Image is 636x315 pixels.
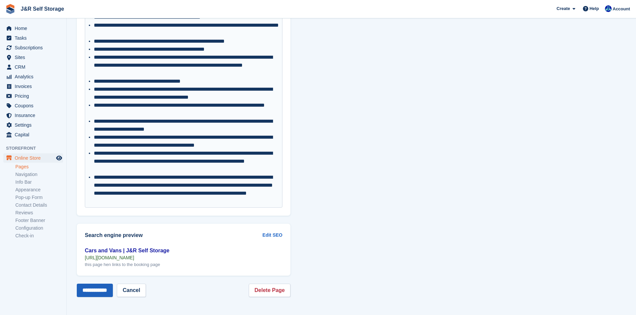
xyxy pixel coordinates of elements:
[15,187,63,193] a: Appearance
[3,82,63,91] a: menu
[15,179,63,185] a: Info Bar
[15,72,55,81] span: Analytics
[15,194,63,201] a: Pop-up Form
[15,164,63,170] a: Pages
[15,82,55,91] span: Invoices
[249,284,290,297] a: Delete Page
[605,5,612,12] img: Steve Revell
[85,247,282,255] div: Cars and Vans | J&R Self Storage
[3,43,63,52] a: menu
[6,145,66,152] span: Storefront
[15,111,55,120] span: Insurance
[15,210,63,216] a: Reviews
[613,6,630,12] span: Account
[117,284,146,297] a: Cancel
[3,130,63,139] a: menu
[15,130,55,139] span: Capital
[85,262,282,268] div: this page hen links to the booking page
[3,24,63,33] a: menu
[15,62,55,72] span: CRM
[262,232,282,239] a: Edit SEO
[15,53,55,62] span: Sites
[3,53,63,62] a: menu
[15,24,55,33] span: Home
[3,111,63,120] a: menu
[3,91,63,101] a: menu
[15,217,63,224] a: Footer Banner
[3,120,63,130] a: menu
[15,225,63,231] a: Configuration
[3,62,63,72] a: menu
[15,153,55,163] span: Online Store
[590,5,599,12] span: Help
[15,33,55,43] span: Tasks
[3,33,63,43] a: menu
[15,101,55,110] span: Coupons
[15,233,63,239] a: Check-in
[15,91,55,101] span: Pricing
[15,120,55,130] span: Settings
[15,43,55,52] span: Subscriptions
[85,232,262,238] h2: Search engine preview
[5,4,15,14] img: stora-icon-8386f47178a22dfd0bd8f6a31ec36ba5ce8667c1dd55bd0f319d3a0aa187defe.svg
[55,154,63,162] a: Preview store
[15,171,63,178] a: Navigation
[3,153,63,163] a: menu
[85,255,282,261] div: [URL][DOMAIN_NAME]
[3,101,63,110] a: menu
[3,72,63,81] a: menu
[18,3,67,14] a: J&R Self Storage
[557,5,570,12] span: Create
[15,202,63,208] a: Contact Details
